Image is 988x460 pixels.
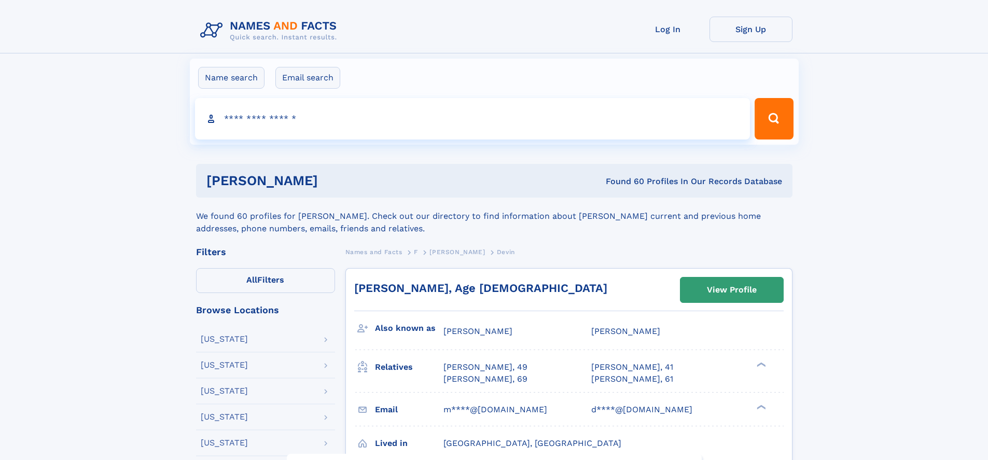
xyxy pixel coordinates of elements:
[275,67,340,89] label: Email search
[755,98,793,140] button: Search Button
[201,335,248,343] div: [US_STATE]
[375,435,443,452] h3: Lived in
[354,282,607,295] a: [PERSON_NAME], Age [DEMOGRAPHIC_DATA]
[196,198,792,235] div: We found 60 profiles for [PERSON_NAME]. Check out our directory to find information about [PERSON...
[497,248,515,256] span: Devin
[196,17,345,45] img: Logo Names and Facts
[414,248,418,256] span: F
[443,361,527,373] a: [PERSON_NAME], 49
[246,275,257,285] span: All
[443,438,621,448] span: [GEOGRAPHIC_DATA], [GEOGRAPHIC_DATA]
[591,373,673,385] a: [PERSON_NAME], 61
[707,278,757,302] div: View Profile
[195,98,750,140] input: search input
[680,277,783,302] a: View Profile
[201,413,248,421] div: [US_STATE]
[206,174,462,187] h1: [PERSON_NAME]
[462,176,782,187] div: Found 60 Profiles In Our Records Database
[375,319,443,337] h3: Also known as
[414,245,418,258] a: F
[754,361,767,368] div: ❯
[591,326,660,336] span: [PERSON_NAME]
[196,305,335,315] div: Browse Locations
[429,245,485,258] a: [PERSON_NAME]
[429,248,485,256] span: [PERSON_NAME]
[627,17,709,42] a: Log In
[591,361,673,373] a: [PERSON_NAME], 41
[443,373,527,385] a: [PERSON_NAME], 69
[709,17,792,42] a: Sign Up
[345,245,402,258] a: Names and Facts
[754,403,767,410] div: ❯
[443,326,512,336] span: [PERSON_NAME]
[196,247,335,257] div: Filters
[201,387,248,395] div: [US_STATE]
[375,401,443,419] h3: Email
[198,67,265,89] label: Name search
[375,358,443,376] h3: Relatives
[201,439,248,447] div: [US_STATE]
[201,361,248,369] div: [US_STATE]
[196,268,335,293] label: Filters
